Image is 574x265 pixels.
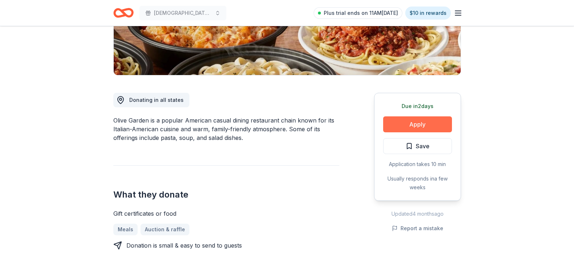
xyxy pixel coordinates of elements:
[113,209,339,218] div: Gift certificates or food
[314,7,402,19] a: Plus trial ends on 11AM[DATE]
[113,4,134,21] a: Home
[129,97,184,103] span: Donating in all states
[416,141,430,151] span: Save
[383,116,452,132] button: Apply
[383,160,452,169] div: Application takes 10 min
[154,9,212,17] span: [DEMOGRAPHIC_DATA] Anniversary Fundraiser
[113,116,339,142] div: Olive Garden is a popular American casual dining restaurant chain known for its Italian-American ...
[139,6,226,20] button: [DEMOGRAPHIC_DATA] Anniversary Fundraiser
[392,224,443,233] button: Report a mistake
[113,224,138,235] a: Meals
[383,102,452,111] div: Due in 2 days
[383,174,452,192] div: Usually responds in a few weeks
[141,224,189,235] a: Auction & raffle
[113,189,339,200] h2: What they donate
[374,210,461,218] div: Updated 4 months ago
[126,241,242,250] div: Donation is small & easy to send to guests
[383,138,452,154] button: Save
[405,7,451,20] a: $10 in rewards
[324,9,398,17] span: Plus trial ends on 11AM[DATE]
